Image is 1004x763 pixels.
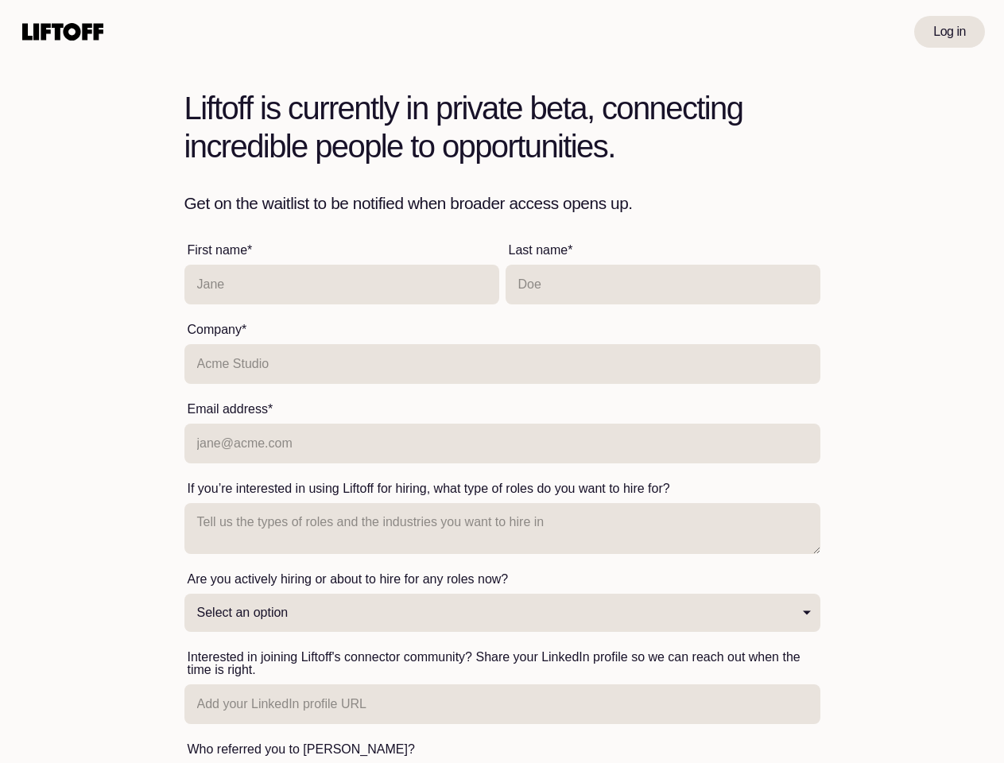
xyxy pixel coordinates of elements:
h1: Liftoff is currently in private beta, connecting incredible people to opportunities. [184,89,820,165]
label: Interested in joining Liftoff's connector community? Share your LinkedIn profile so we can reach ... [184,648,820,680]
label: Who referred you to [PERSON_NAME]? [184,740,418,759]
label: Email address [184,400,277,419]
input: Jane [184,265,499,304]
label: Company [184,320,250,339]
input: jane@acme.com [184,424,820,463]
p: Log in [933,22,966,41]
input: Add your LinkedIn profile URL [184,684,820,724]
input: Doe [506,265,820,304]
a: Log in [914,16,985,48]
label: First name [184,241,256,260]
label: If you’re interested in using Liftoff for hiring, what type of roles do you want to hire for? [184,479,673,498]
input: Acme Studio [184,344,820,384]
label: Last name [506,241,576,260]
p: Get on the waitlist to be notified when broader access opens up. [184,191,820,215]
label: Are you actively hiring or about to hire for any roles now? [184,570,512,589]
